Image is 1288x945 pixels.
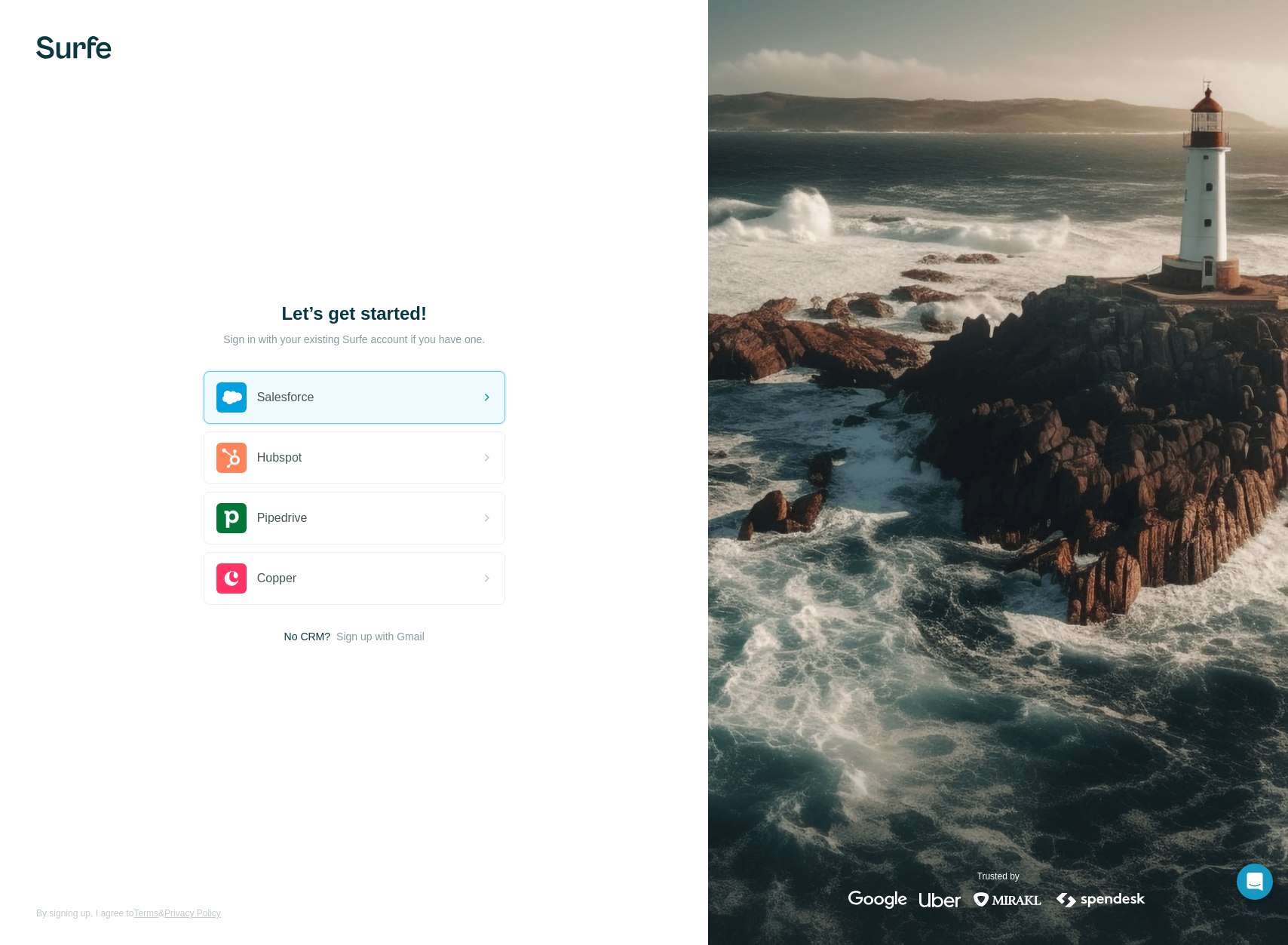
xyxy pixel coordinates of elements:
img: Surfe's logo [36,36,112,59]
img: hubspot's logo [216,443,247,473]
p: Trusted by [977,870,1020,883]
img: google's logo [848,891,907,909]
button: Sign up with Gmail [336,629,425,644]
img: salesforce's logo [216,382,247,413]
img: pipedrive's logo [216,503,247,533]
p: Sign in with your existing Surfe account if you have one. [223,332,485,347]
span: Salesforce [257,388,314,407]
img: mirakl's logo [973,891,1042,909]
span: Pipedrive [257,509,308,527]
a: Terms [133,908,158,919]
span: By signing up, I agree to & [36,907,221,920]
span: Copper [257,569,296,588]
img: copper's logo [216,563,247,594]
img: spendesk's logo [1054,891,1148,909]
div: Open Intercom Messenger [1237,864,1273,900]
img: uber's logo [919,891,961,909]
h1: Let’s get started! [204,302,505,326]
span: No CRM? [284,629,330,644]
span: Hubspot [257,449,302,467]
a: Privacy Policy [164,908,221,919]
